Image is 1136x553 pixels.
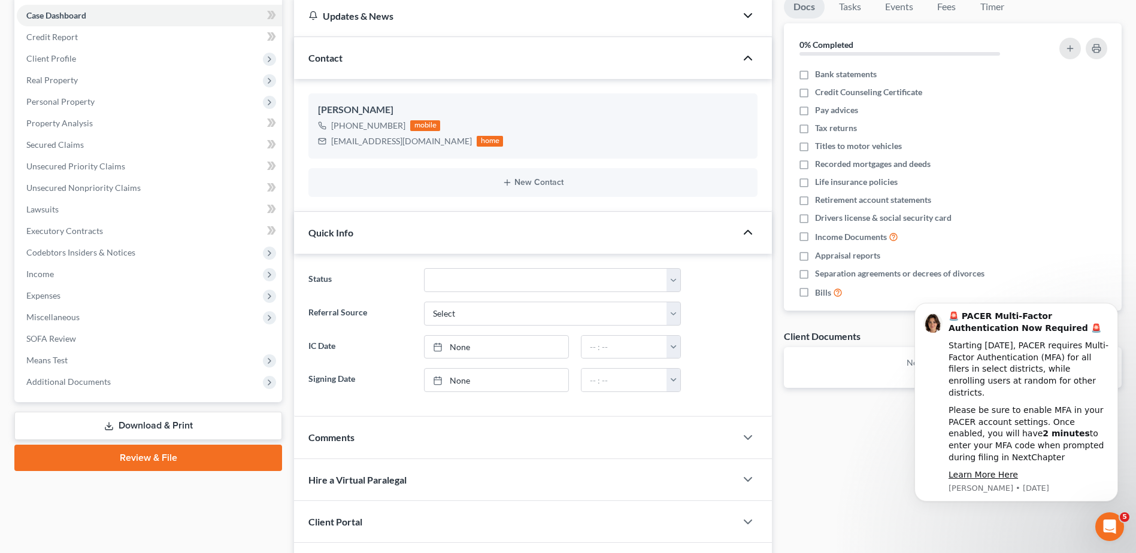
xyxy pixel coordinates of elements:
[799,39,853,50] strong: 0% Completed
[425,369,568,391] a: None
[308,432,355,443] span: Comments
[302,268,417,292] label: Status
[302,302,417,326] label: Referral Source
[308,52,343,63] span: Contact
[26,139,84,150] span: Secured Claims
[1120,512,1129,522] span: 5
[815,122,857,134] span: Tax returns
[26,118,93,128] span: Property Analysis
[17,5,282,26] a: Case Dashboard
[26,204,59,214] span: Lawsuits
[784,330,861,342] div: Client Documents
[26,333,76,344] span: SOFA Review
[815,268,984,279] span: Separation agreements or decrees of divorces
[815,287,831,299] span: Bills
[815,250,880,262] span: Appraisal reports
[17,328,282,350] a: SOFA Review
[318,103,748,117] div: [PERSON_NAME]
[17,26,282,48] a: Credit Report
[26,53,76,63] span: Client Profile
[26,355,68,365] span: Means Test
[302,335,417,359] label: IC Date
[815,231,887,243] span: Income Documents
[308,227,353,238] span: Quick Info
[815,68,877,80] span: Bank statements
[14,412,282,440] a: Download & Print
[477,136,503,147] div: home
[26,75,78,85] span: Real Property
[17,177,282,199] a: Unsecured Nonpriority Claims
[17,199,282,220] a: Lawsuits
[410,120,440,131] div: mobile
[26,161,125,171] span: Unsecured Priority Claims
[308,516,362,527] span: Client Portal
[308,474,407,485] span: Hire a Virtual Paralegal
[26,290,60,300] span: Expenses
[815,86,922,98] span: Credit Counseling Certificate
[815,104,858,116] span: Pay advices
[896,297,1136,521] iframe: Intercom notifications message
[581,336,667,358] input: -- : --
[815,158,931,170] span: Recorded mortgages and deeds
[17,156,282,177] a: Unsecured Priority Claims
[14,445,282,471] a: Review & File
[318,178,748,187] button: New Contact
[815,212,952,224] span: Drivers license & social security card
[331,135,472,147] div: [EMAIL_ADDRESS][DOMAIN_NAME]
[26,10,86,20] span: Case Dashboard
[815,176,898,188] span: Life insurance policies
[17,134,282,156] a: Secured Claims
[26,32,78,42] span: Credit Report
[26,312,80,322] span: Miscellaneous
[815,194,931,206] span: Retirement account statements
[26,96,95,107] span: Personal Property
[425,336,568,358] a: None
[26,226,103,236] span: Executory Contracts
[17,220,282,242] a: Executory Contracts
[26,183,141,193] span: Unsecured Nonpriority Claims
[308,10,722,22] div: Updates & News
[581,369,667,391] input: -- : --
[815,140,902,152] span: Titles to motor vehicles
[26,247,135,257] span: Codebtors Insiders & Notices
[26,376,111,387] span: Additional Documents
[17,113,282,134] a: Property Analysis
[302,368,417,392] label: Signing Date
[1095,512,1124,541] iframe: Intercom live chat
[331,120,405,132] div: [PHONE_NUMBER]
[793,357,1112,369] p: No client documents yet.
[26,269,54,279] span: Income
